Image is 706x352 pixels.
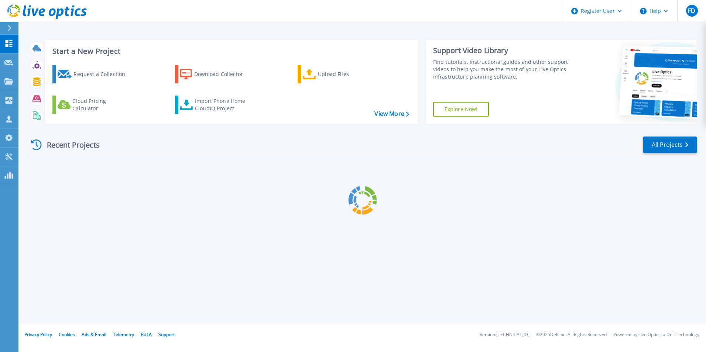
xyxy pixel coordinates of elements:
li: Powered by Live Optics, a Dell Technology [613,332,699,337]
a: EULA [141,331,152,338]
a: Cookies [59,331,75,338]
a: Upload Files [298,65,380,83]
a: All Projects [643,137,697,153]
a: View More [374,110,409,117]
div: Import Phone Home CloudIQ Project [195,97,253,112]
a: Telemetry [113,331,134,338]
div: Cloud Pricing Calculator [72,97,131,112]
div: Find tutorials, instructional guides and other support videos to help you make the most of your L... [433,58,571,80]
div: Download Collector [194,67,253,82]
a: Cloud Pricing Calculator [52,96,135,114]
a: Request a Collection [52,65,135,83]
a: Explore Now! [433,102,489,117]
div: Support Video Library [433,46,571,55]
a: Download Collector [175,65,257,83]
li: © 2025 Dell Inc. All Rights Reserved [536,332,607,337]
div: Recent Projects [28,136,110,154]
a: Support [158,331,175,338]
li: Version: [TECHNICAL_ID] [480,332,529,337]
a: Ads & Email [82,331,106,338]
div: Request a Collection [73,67,133,82]
span: FD [688,8,695,14]
a: Privacy Policy [24,331,52,338]
div: Upload Files [318,67,377,82]
h3: Start a New Project [52,47,409,55]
